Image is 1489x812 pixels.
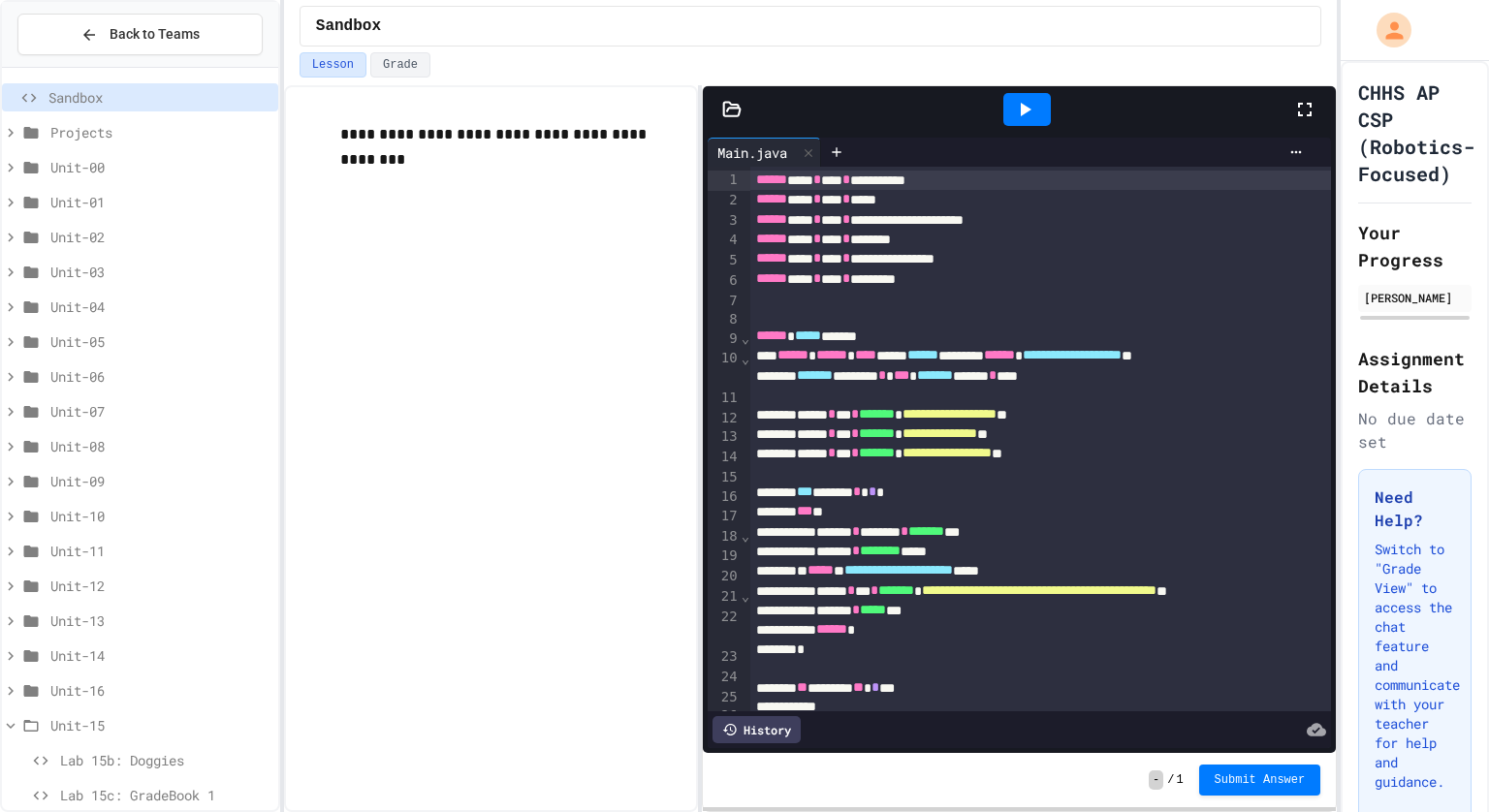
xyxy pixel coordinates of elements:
span: Fold line [741,528,750,544]
span: Unit-04 [50,297,270,317]
span: Unit-08 [50,436,270,456]
div: Main.java [708,142,797,163]
div: [PERSON_NAME] [1364,289,1466,306]
h2: Assignment Details [1358,345,1472,399]
div: History [713,716,801,743]
button: Grade [370,52,430,78]
div: 11 [708,389,740,409]
div: 8 [708,310,740,329]
button: Lesson [300,52,366,78]
div: 23 [708,647,740,668]
div: No due date set [1358,407,1472,453]
h1: CHHS AP CSP (Robotics-Focused) [1358,78,1474,187]
div: 2 [708,191,740,211]
span: - [1149,770,1163,790]
div: My Account [1356,8,1416,52]
span: Sandbox [316,15,381,38]
iframe: chat widget [1328,650,1470,733]
h2: Your Progress [1358,219,1472,273]
div: 25 [708,688,740,707]
div: 17 [708,507,740,527]
span: Sandbox [48,87,270,108]
span: Unit-06 [50,366,270,387]
span: Unit-16 [50,680,270,701]
span: Back to Teams [110,24,200,45]
span: / [1167,772,1174,788]
span: Unit-00 [50,157,270,177]
span: Submit Answer [1215,772,1306,788]
div: 5 [708,251,740,271]
span: Unit-12 [50,576,270,596]
span: Fold line [741,330,750,346]
div: 12 [708,409,740,428]
span: Unit-07 [50,401,270,422]
div: 19 [708,547,740,567]
span: Unit-02 [50,227,270,247]
div: 21 [708,587,740,608]
div: 22 [708,608,740,648]
span: Unit-09 [50,471,270,491]
button: Back to Teams [17,14,263,55]
div: 14 [708,448,740,468]
div: 9 [708,329,740,350]
span: Fold line [741,351,750,366]
span: Projects [50,122,270,142]
div: 24 [708,668,740,688]
div: 18 [708,527,740,547]
span: Fold line [741,588,750,604]
div: 10 [708,349,740,388]
span: Unit-13 [50,610,270,631]
h3: Need Help? [1375,485,1455,532]
span: Lab 15c: GradeBook 1 [60,785,270,805]
span: Unit-10 [50,506,270,526]
span: Unit-03 [50,262,270,282]
div: 7 [708,292,740,311]
div: 16 [708,487,740,507]
span: Unit-05 [50,331,270,352]
span: Unit-01 [50,192,270,212]
div: Main.java [708,138,821,167]
div: 20 [708,567,740,587]
span: Unit-11 [50,541,270,561]
div: 1 [708,171,740,191]
button: Submit Answer [1199,765,1321,796]
div: 3 [708,211,740,232]
div: 4 [708,231,740,251]
div: 6 [708,271,740,292]
div: 13 [708,427,740,448]
div: 15 [708,468,740,488]
span: Lab 15b: Doggies [60,750,270,770]
p: Switch to "Grade View" to access the chat feature and communicate with your teacher for help and ... [1375,540,1455,792]
iframe: chat widget [1408,734,1470,793]
span: 1 [1176,772,1183,788]
span: Unit-14 [50,645,270,666]
div: 26 [708,706,740,726]
span: Unit-15 [50,715,270,735]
